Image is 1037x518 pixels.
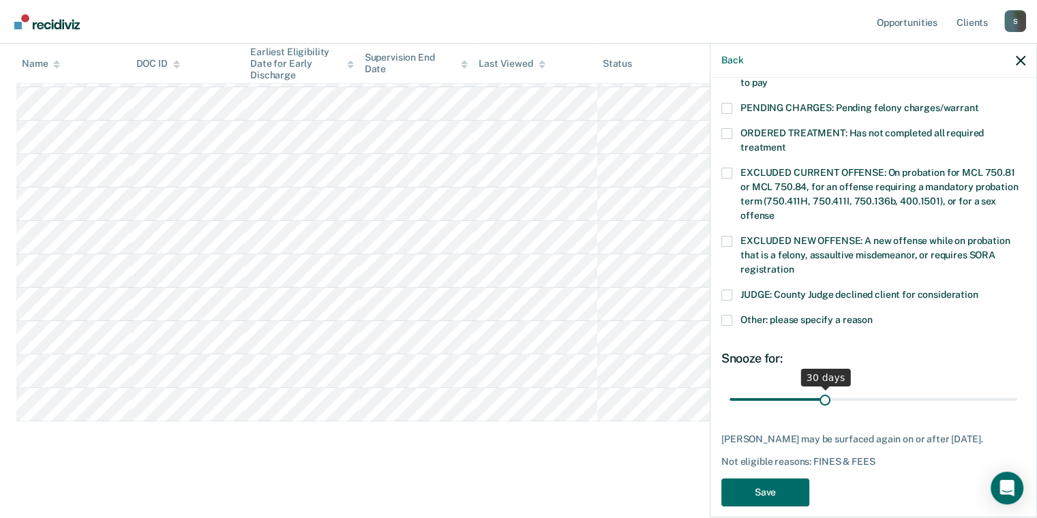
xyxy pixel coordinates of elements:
div: Supervision End Date [365,52,468,75]
div: [PERSON_NAME] may be surfaced again on or after [DATE]. [721,433,1025,445]
div: Earliest Eligibility Date for Early Discharge [250,46,354,80]
span: EXCLUDED NEW OFFENSE: A new offense while on probation that is a felony, assaultive misdemeanor, ... [740,235,1010,275]
span: ORDERED TREATMENT: Has not completed all required treatment [740,127,984,153]
img: Recidiviz [14,14,80,29]
div: Last Viewed [479,58,545,70]
button: Save [721,478,809,506]
span: PENDING CHARGES: Pending felony charges/warrant [740,102,978,113]
button: Profile dropdown button [1004,10,1026,32]
div: 30 days [801,369,851,386]
span: EXCLUDED CURRENT OFFENSE: On probation for MCL 750.81 or MCL 750.84, for an offense requiring a m... [740,167,1018,221]
button: Back [721,55,743,66]
div: Not eligible reasons: FINES & FEES [721,456,1025,468]
div: DOC ID [136,58,180,70]
div: Name [22,58,60,70]
span: Other: please specify a reason [740,314,873,325]
span: JUDGE: County Judge declined client for consideration [740,289,978,300]
div: Snooze for: [721,351,1025,366]
div: Status [603,58,632,70]
div: S [1004,10,1026,32]
div: Open Intercom Messenger [991,472,1023,504]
